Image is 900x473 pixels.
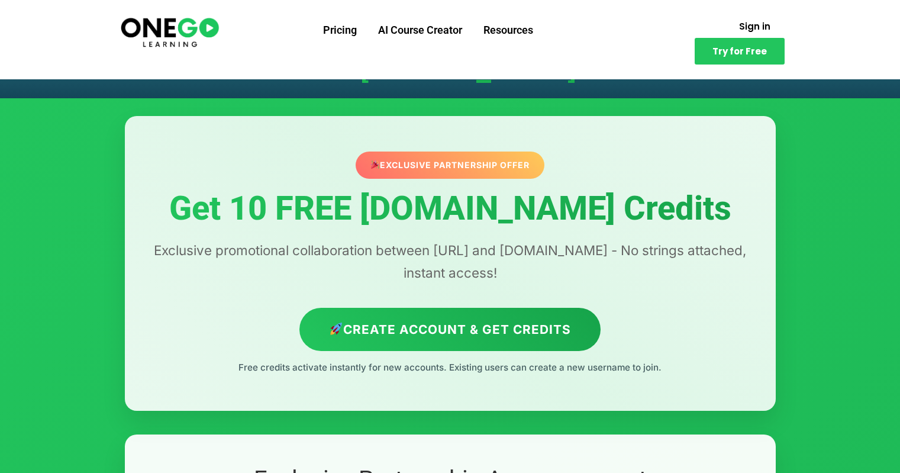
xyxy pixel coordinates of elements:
[370,160,379,169] img: 🎉
[695,38,785,65] a: Try for Free
[149,191,752,227] h1: Get 10 FREE [DOMAIN_NAME] Credits
[149,239,752,284] p: Exclusive promotional collaboration between [URL] and [DOMAIN_NAME] - No strings attached, instan...
[355,152,546,179] div: Exclusive Partnership Offer
[312,15,367,46] a: Pricing
[367,15,473,46] a: AI Course Creator
[712,47,767,56] span: Try for Free
[739,22,770,31] span: Sign in
[725,15,785,38] a: Sign in
[473,15,544,46] a: Resources
[137,58,764,83] h1: Get 10 FREE [DOMAIN_NAME] Credits!
[299,308,601,351] a: Create Account & Get Credits
[330,323,343,335] img: 🚀
[149,360,752,375] p: Free credits activate instantly for new accounts. Existing users can create a new username to join.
